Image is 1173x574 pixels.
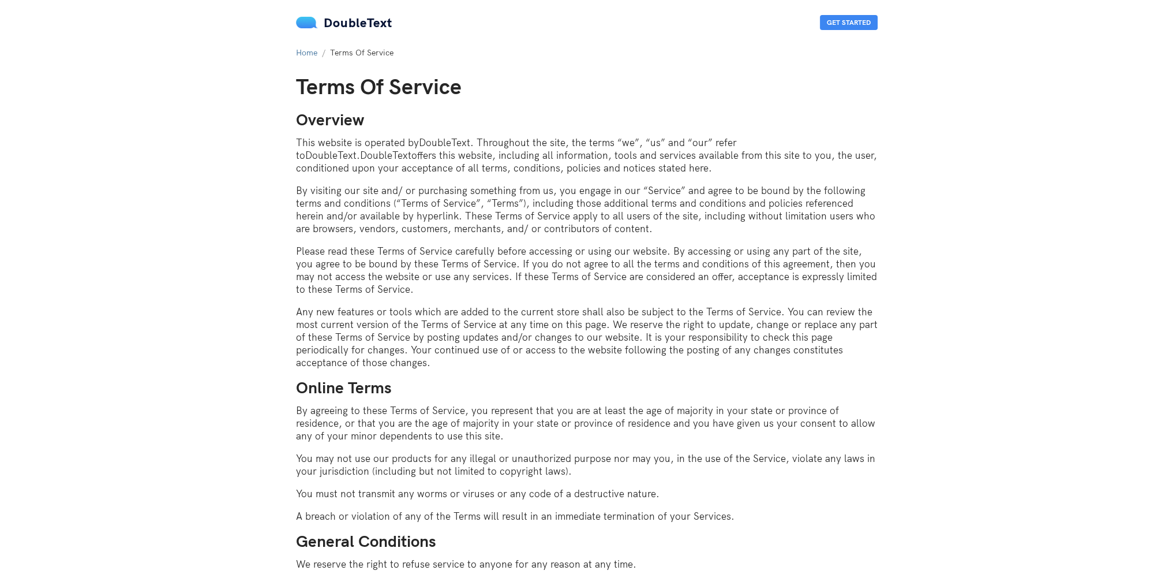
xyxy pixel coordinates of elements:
span: / [322,47,325,58]
p: You may not use our products for any illegal or unauthorized purpose nor may you, in the use of t... [296,452,878,478]
p: Please read these Terms of Service carefully before accessing or using our website. By accessing ... [296,245,878,296]
span: DoubleText [324,14,392,31]
h4: General Conditions [296,532,878,550]
a: DoubleText [296,14,392,31]
h4: Overview [296,111,878,128]
h4: Online Terms [296,379,878,396]
h1: Terms Of Service [296,73,878,100]
p: We reserve the right to refuse service to anyone for any reason at any time. [296,558,878,571]
img: mS3x8y1f88AAAAABJRU5ErkJggg== [296,17,318,28]
button: Get Started [820,15,878,30]
span: Terms Of Service [330,47,394,58]
p: This website is operated by DoubleText . Throughout the site, the terms “we”, “us” and “our” refe... [296,136,878,174]
a: Home [296,47,317,58]
p: By agreeing to these Terms of Service, you represent that you are at least the age of majority in... [296,404,878,442]
p: By visiting our site and/ or purchasing something from us, you engage in our “Service” and agree ... [296,184,878,235]
p: You must not transmit any worms or viruses or any code of a destructive nature. [296,487,878,500]
p: A breach or violation of any of the Terms will result in an immediate termination of your Services. [296,510,878,523]
p: Any new features or tools which are added to the current store shall also be subject to the Terms... [296,305,878,369]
